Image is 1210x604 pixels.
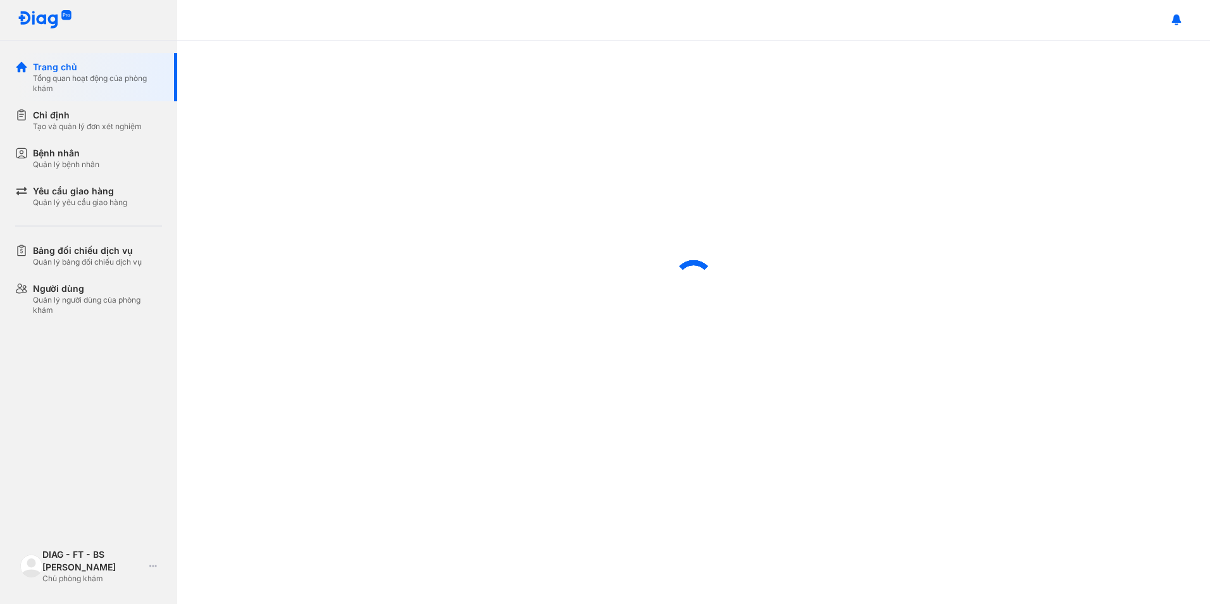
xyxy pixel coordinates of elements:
div: Chỉ định [33,109,142,122]
div: Trang chủ [33,61,162,73]
div: Bảng đối chiếu dịch vụ [33,244,142,257]
div: DIAG - FT - BS [PERSON_NAME] [42,548,144,574]
div: Quản lý bảng đối chiếu dịch vụ [33,257,142,267]
div: Tạo và quản lý đơn xét nghiệm [33,122,142,132]
div: Quản lý người dùng của phòng khám [33,295,162,315]
div: Yêu cầu giao hàng [33,185,127,198]
div: Tổng quan hoạt động của phòng khám [33,73,162,94]
div: Bệnh nhân [33,147,99,160]
img: logo [18,10,72,30]
img: logo [20,555,42,577]
div: Quản lý bệnh nhân [33,160,99,170]
div: Chủ phòng khám [42,574,144,584]
div: Quản lý yêu cầu giao hàng [33,198,127,208]
div: Người dùng [33,282,162,295]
